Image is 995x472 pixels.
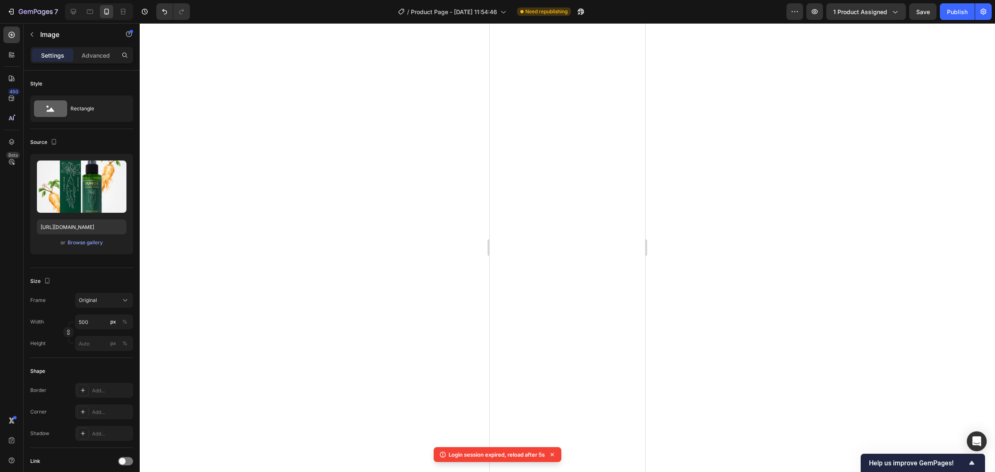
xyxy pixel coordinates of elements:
[30,297,46,304] label: Frame
[120,338,130,348] button: px
[37,161,126,213] img: preview-image
[8,88,20,95] div: 450
[940,3,975,20] button: Publish
[70,99,121,118] div: Rectangle
[68,239,103,246] div: Browse gallery
[30,367,45,375] div: Shape
[3,3,62,20] button: 7
[40,29,111,39] p: Image
[108,338,118,348] button: %
[79,297,97,304] span: Original
[411,7,497,16] span: Product Page - [DATE] 11:54:46
[30,80,42,88] div: Style
[75,314,133,329] input: px%
[156,3,190,20] div: Undo/Redo
[75,336,133,351] input: px%
[54,7,58,17] p: 7
[30,340,46,347] label: Height
[449,450,545,459] p: Login session expired, reload after 5s
[869,458,977,468] button: Show survey - Help us improve GemPages!
[41,51,64,60] p: Settings
[92,430,131,438] div: Add...
[30,430,49,437] div: Shadow
[108,317,118,327] button: %
[110,340,116,347] div: px
[916,8,930,15] span: Save
[947,7,968,16] div: Publish
[122,340,127,347] div: %
[30,137,59,148] div: Source
[75,293,133,308] button: Original
[120,317,130,327] button: px
[525,8,568,15] span: Need republishing
[92,409,131,416] div: Add...
[30,276,52,287] div: Size
[833,7,887,16] span: 1 product assigned
[490,23,645,472] iframe: Design area
[67,238,103,247] button: Browse gallery
[869,459,967,467] span: Help us improve GemPages!
[122,318,127,326] div: %
[92,387,131,394] div: Add...
[30,387,46,394] div: Border
[30,408,47,416] div: Corner
[967,431,987,451] div: Open Intercom Messenger
[82,51,110,60] p: Advanced
[61,238,66,248] span: or
[30,318,44,326] label: Width
[407,7,409,16] span: /
[826,3,906,20] button: 1 product assigned
[909,3,937,20] button: Save
[6,152,20,158] div: Beta
[30,457,40,465] div: Link
[37,219,126,234] input: https://example.com/image.jpg
[110,318,116,326] div: px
